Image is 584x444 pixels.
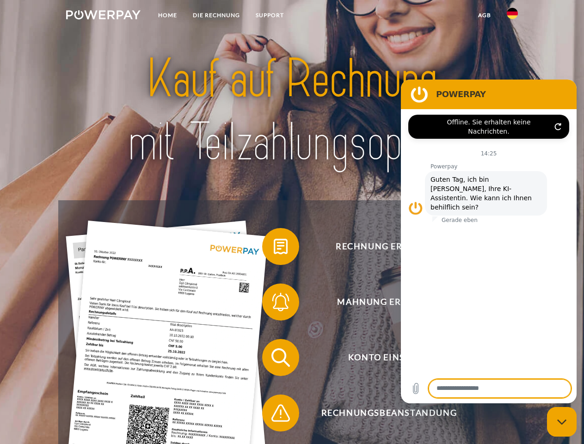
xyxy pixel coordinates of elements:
[262,228,503,265] button: Rechnung erhalten?
[248,7,292,24] a: SUPPORT
[66,10,141,19] img: logo-powerpay-white.svg
[269,290,292,314] img: qb_bell.svg
[276,395,502,432] span: Rechnungsbeanstandung
[269,235,292,258] img: qb_bill.svg
[276,339,502,376] span: Konto einsehen
[547,407,577,437] iframe: Schaltfläche zum Öffnen des Messaging-Fensters; Konversation läuft
[276,228,502,265] span: Rechnung erhalten?
[269,346,292,369] img: qb_search.svg
[507,8,518,19] img: de
[185,7,248,24] a: DIE RECHNUNG
[262,339,503,376] button: Konto einsehen
[269,401,292,425] img: qb_warning.svg
[262,284,503,321] button: Mahnung erhalten?
[401,80,577,403] iframe: Messaging-Fenster
[470,7,499,24] a: agb
[276,284,502,321] span: Mahnung erhalten?
[262,395,503,432] button: Rechnungsbeanstandung
[150,7,185,24] a: Home
[88,44,496,177] img: title-powerpay_de.svg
